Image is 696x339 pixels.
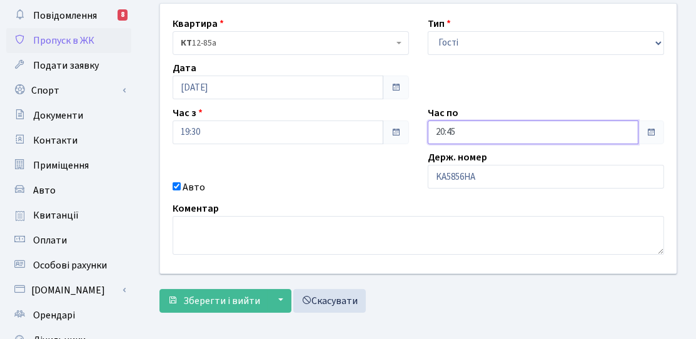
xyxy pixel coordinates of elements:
[428,165,664,189] input: AA0001AA
[181,37,192,49] b: КТ
[428,150,487,165] label: Держ. номер
[6,78,131,103] a: Спорт
[293,289,366,313] a: Скасувати
[6,53,131,78] a: Подати заявку
[33,34,94,47] span: Пропуск в ЖК
[173,61,196,76] label: Дата
[33,159,89,172] span: Приміщення
[159,289,268,313] button: Зберегти і вийти
[33,184,56,197] span: Авто
[428,16,451,31] label: Тип
[183,180,205,195] label: Авто
[33,308,75,322] span: Орендарі
[6,3,131,28] a: Повідомлення8
[33,209,79,222] span: Квитанції
[183,294,260,308] span: Зберегти і вийти
[181,37,393,49] span: <b>КТ</b>&nbsp;&nbsp;&nbsp;&nbsp;12-85а
[6,278,131,303] a: [DOMAIN_NAME]
[33,258,107,272] span: Особові рахунки
[33,9,97,22] span: Повідомлення
[6,203,131,228] a: Квитанції
[6,28,131,53] a: Пропуск в ЖК
[6,178,131,203] a: Авто
[33,134,78,147] span: Контакти
[173,16,224,31] label: Квартира
[6,303,131,328] a: Орендарі
[6,153,131,178] a: Приміщення
[173,201,219,216] label: Коментар
[118,9,128,21] div: 8
[173,106,203,120] label: Час з
[6,253,131,278] a: Особові рахунки
[6,103,131,128] a: Документи
[33,59,99,72] span: Подати заявку
[33,233,67,247] span: Оплати
[428,106,458,120] label: Час по
[173,31,409,55] span: <b>КТ</b>&nbsp;&nbsp;&nbsp;&nbsp;12-85а
[6,128,131,153] a: Контакти
[6,228,131,253] a: Оплати
[33,109,83,122] span: Документи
